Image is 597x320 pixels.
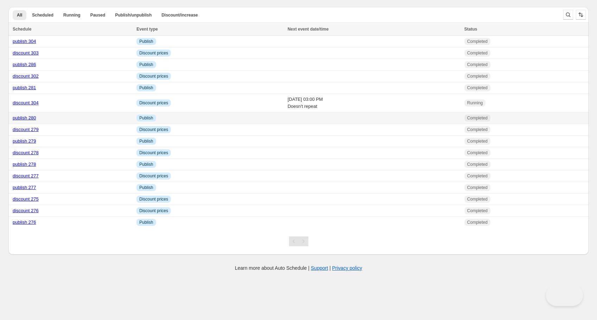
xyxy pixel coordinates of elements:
[139,115,153,121] span: Publish
[139,220,153,225] span: Publish
[332,265,362,271] a: Privacy policy
[139,173,168,179] span: Discount prices
[139,100,168,106] span: Discount prices
[311,265,328,271] a: Support
[467,127,488,132] span: Completed
[13,27,31,32] span: Schedule
[13,100,39,105] a: discount 304
[576,10,586,20] button: Sort the results
[467,100,483,106] span: Running
[546,285,583,306] iframe: Toggle Customer Support
[17,12,22,18] span: All
[139,162,153,167] span: Publish
[115,12,152,18] span: Publish/unpublish
[13,196,39,202] a: discount 275
[139,73,168,79] span: Discount prices
[467,138,488,144] span: Completed
[467,85,488,91] span: Completed
[467,162,488,167] span: Completed
[288,27,329,32] span: Next event date/time
[13,138,36,144] a: publish 279
[467,208,488,214] span: Completed
[13,50,39,55] a: discount 303
[161,12,198,18] span: Discount/increase
[139,196,168,202] span: Discount prices
[139,185,153,190] span: Publish
[467,39,488,44] span: Completed
[139,208,168,214] span: Discount prices
[467,62,488,67] span: Completed
[467,150,488,156] span: Completed
[13,208,39,213] a: discount 276
[467,185,488,190] span: Completed
[289,236,308,246] nav: Pagination
[13,115,36,120] a: publish 280
[139,50,168,56] span: Discount prices
[13,185,36,190] a: publish 277
[467,196,488,202] span: Completed
[13,73,39,79] a: discount 302
[563,10,573,20] button: Search and filter results
[285,94,462,112] td: [DATE] 03:00 PM Doesn't repeat
[467,173,488,179] span: Completed
[467,50,488,56] span: Completed
[139,62,153,67] span: Publish
[13,173,39,178] a: discount 277
[139,85,153,91] span: Publish
[13,85,36,90] a: publish 281
[467,115,488,121] span: Completed
[139,150,168,156] span: Discount prices
[13,62,36,67] a: publish 286
[467,73,488,79] span: Completed
[90,12,105,18] span: Paused
[13,150,39,155] a: discount 278
[13,39,36,44] a: publish 304
[13,162,36,167] a: publish 278
[136,27,158,32] span: Event type
[139,39,153,44] span: Publish
[464,27,477,32] span: Status
[32,12,53,18] span: Scheduled
[139,127,168,132] span: Discount prices
[235,265,362,272] p: Learn more about Auto Schedule | |
[467,220,488,225] span: Completed
[139,138,153,144] span: Publish
[13,220,36,225] a: publish 276
[13,127,39,132] a: discount 279
[63,12,81,18] span: Running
